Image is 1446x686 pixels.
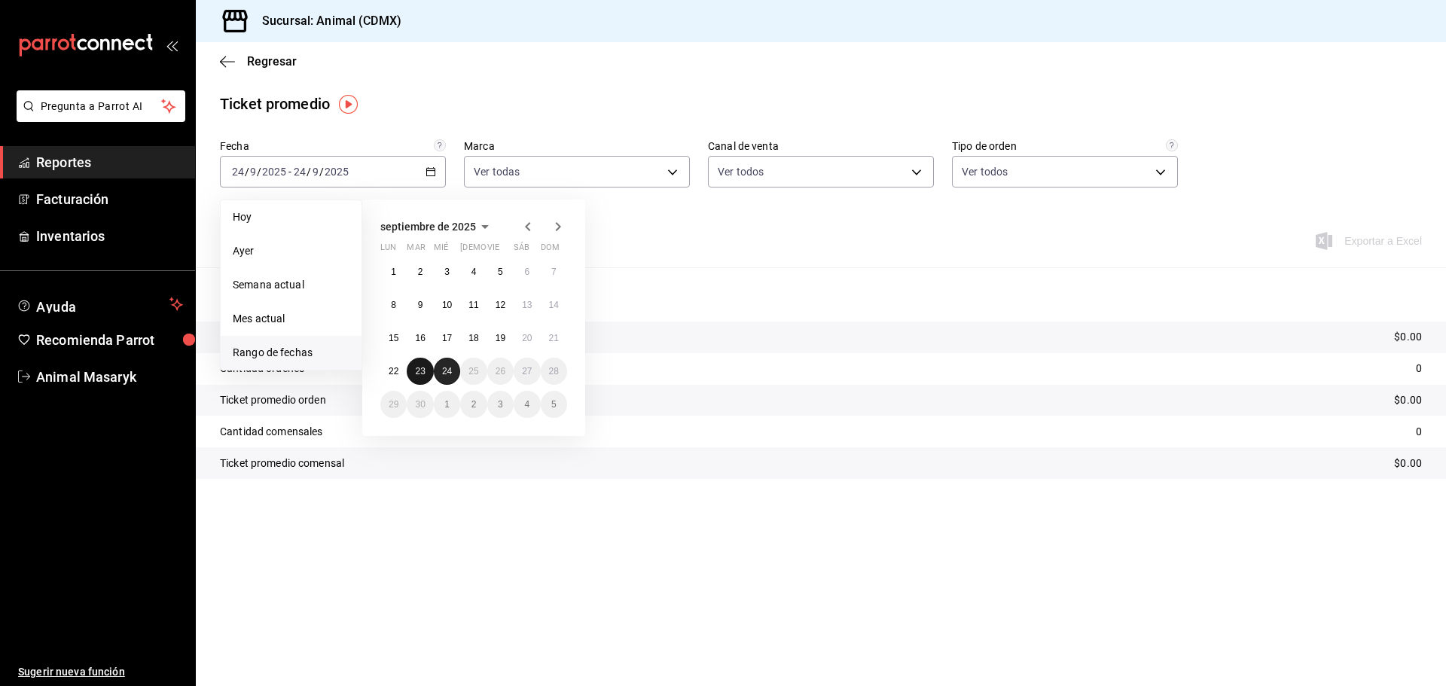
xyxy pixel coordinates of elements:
abbr: 13 de septiembre de 2025 [522,300,532,310]
abbr: 9 de septiembre de 2025 [418,300,423,310]
span: Ayer [233,243,349,259]
abbr: 1 de septiembre de 2025 [391,267,396,277]
button: open_drawer_menu [166,39,178,51]
abbr: domingo [541,242,560,258]
input: -- [293,166,307,178]
svg: Información delimitada a máximo 62 días. [434,139,446,151]
span: Mes actual [233,311,349,327]
span: Semana actual [233,277,349,293]
input: -- [312,166,319,178]
a: Pregunta a Parrot AI [11,109,185,125]
abbr: 3 de septiembre de 2025 [444,267,450,277]
abbr: 2 de septiembre de 2025 [418,267,423,277]
span: Inventarios [36,226,183,246]
button: 1 de octubre de 2025 [434,391,460,418]
abbr: 5 de octubre de 2025 [551,399,557,410]
span: - [288,166,291,178]
abbr: 6 de septiembre de 2025 [524,267,529,277]
abbr: 22 de septiembre de 2025 [389,366,398,377]
span: Reportes [36,152,183,172]
span: Hoy [233,209,349,225]
button: 4 de septiembre de 2025 [460,258,487,285]
abbr: viernes [487,242,499,258]
svg: Todas las órdenes contabilizan 1 comensal a excepción de órdenes de mesa con comensales obligator... [1166,139,1178,151]
button: 22 de septiembre de 2025 [380,358,407,385]
button: 3 de octubre de 2025 [487,391,514,418]
abbr: sábado [514,242,529,258]
button: 15 de septiembre de 2025 [380,325,407,352]
p: $0.00 [1394,456,1422,471]
abbr: 14 de septiembre de 2025 [549,300,559,310]
button: 18 de septiembre de 2025 [460,325,487,352]
button: septiembre de 2025 [380,218,494,236]
abbr: 25 de septiembre de 2025 [468,366,478,377]
abbr: 15 de septiembre de 2025 [389,333,398,343]
abbr: 4 de octubre de 2025 [524,399,529,410]
abbr: 21 de septiembre de 2025 [549,333,559,343]
abbr: 30 de septiembre de 2025 [415,399,425,410]
button: 11 de septiembre de 2025 [460,291,487,319]
button: 13 de septiembre de 2025 [514,291,540,319]
button: 5 de octubre de 2025 [541,391,567,418]
span: Recomienda Parrot [36,330,183,350]
span: Rango de fechas [233,345,349,361]
button: 19 de septiembre de 2025 [487,325,514,352]
button: 26 de septiembre de 2025 [487,358,514,385]
abbr: 16 de septiembre de 2025 [415,333,425,343]
button: 24 de septiembre de 2025 [434,358,460,385]
button: 6 de septiembre de 2025 [514,258,540,285]
abbr: 1 de octubre de 2025 [444,399,450,410]
button: 21 de septiembre de 2025 [541,325,567,352]
abbr: 3 de octubre de 2025 [498,399,503,410]
button: 27 de septiembre de 2025 [514,358,540,385]
abbr: 29 de septiembre de 2025 [389,399,398,410]
p: 0 [1416,424,1422,440]
span: Ver todos [718,164,764,179]
button: 12 de septiembre de 2025 [487,291,514,319]
div: Ticket promedio [220,93,330,115]
abbr: 26 de septiembre de 2025 [496,366,505,377]
abbr: 10 de septiembre de 2025 [442,300,452,310]
button: 30 de septiembre de 2025 [407,391,433,418]
input: ---- [324,166,349,178]
span: Regresar [247,54,297,69]
button: 8 de septiembre de 2025 [380,291,407,319]
button: 14 de septiembre de 2025 [541,291,567,319]
span: Ver todos [962,164,1008,179]
abbr: jueves [460,242,549,258]
span: / [257,166,261,178]
abbr: miércoles [434,242,448,258]
button: 4 de octubre de 2025 [514,391,540,418]
abbr: 20 de septiembre de 2025 [522,333,532,343]
abbr: martes [407,242,425,258]
button: 3 de septiembre de 2025 [434,258,460,285]
p: Ticket promedio orden [220,392,326,408]
span: Pregunta a Parrot AI [41,99,162,114]
input: -- [231,166,245,178]
span: septiembre de 2025 [380,221,476,233]
p: $0.00 [1394,329,1422,345]
p: Resumen [220,285,1422,303]
button: 2 de octubre de 2025 [460,391,487,418]
abbr: 18 de septiembre de 2025 [468,333,478,343]
img: Tooltip marker [339,95,358,114]
button: 7 de septiembre de 2025 [541,258,567,285]
p: 0 [1416,361,1422,377]
span: / [319,166,324,178]
abbr: 4 de septiembre de 2025 [471,267,477,277]
span: / [245,166,249,178]
abbr: 17 de septiembre de 2025 [442,333,452,343]
h3: Sucursal: Animal (CDMX) [250,12,401,30]
button: 23 de septiembre de 2025 [407,358,433,385]
p: Ticket promedio comensal [220,456,344,471]
abbr: 7 de septiembre de 2025 [551,267,557,277]
label: Tipo de orden [952,141,1178,151]
abbr: 23 de septiembre de 2025 [415,366,425,377]
button: 9 de septiembre de 2025 [407,291,433,319]
span: / [307,166,311,178]
button: 25 de septiembre de 2025 [460,358,487,385]
abbr: 12 de septiembre de 2025 [496,300,505,310]
button: 10 de septiembre de 2025 [434,291,460,319]
abbr: 5 de septiembre de 2025 [498,267,503,277]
